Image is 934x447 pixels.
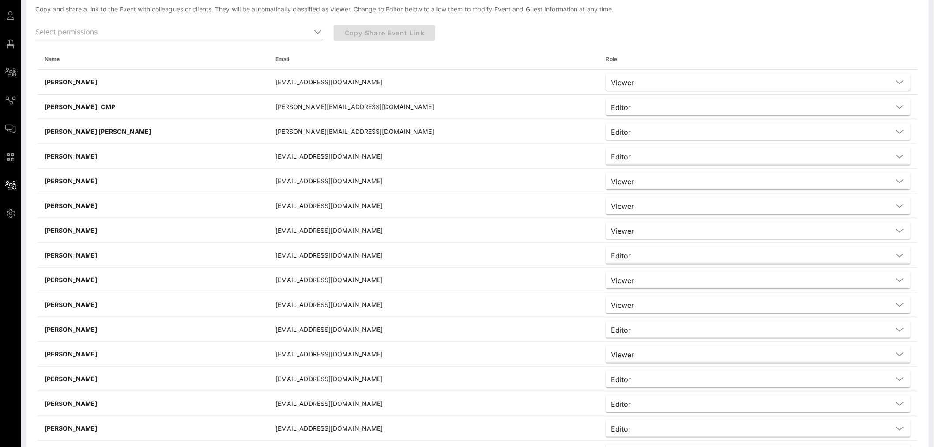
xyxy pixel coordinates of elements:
td: [PERSON_NAME], CMP [38,95,268,119]
td: [EMAIL_ADDRESS][DOMAIN_NAME] [268,416,599,441]
td: [EMAIL_ADDRESS][DOMAIN_NAME] [268,243,599,268]
td: [PERSON_NAME][EMAIL_ADDRESS][DOMAIN_NAME] [268,95,599,119]
th: Role [599,49,918,70]
div: Editor [611,103,631,111]
td: [EMAIL_ADDRESS][DOMAIN_NAME] [268,70,599,95]
td: [PERSON_NAME] [38,292,268,317]
td: [PERSON_NAME] [38,416,268,441]
div: Editor [611,326,631,334]
td: [PERSON_NAME] [38,144,268,169]
div: Viewer [611,301,634,309]
div: Viewer [606,173,911,189]
div: Editor [606,420,911,437]
td: [PERSON_NAME] [38,218,268,243]
div: Editor [611,153,631,161]
td: [PERSON_NAME] [38,317,268,342]
div: Editor [606,148,911,165]
div: Editor [606,123,911,140]
td: [PERSON_NAME] [38,367,268,391]
td: [EMAIL_ADDRESS][DOMAIN_NAME] [268,367,599,391]
div: Viewer [606,74,911,91]
div: Editor [611,252,631,260]
div: Editor [611,375,631,383]
div: Viewer [611,277,634,284]
div: Viewer [611,227,634,235]
div: Editor [611,425,631,433]
div: Editor [606,371,911,387]
div: Editor [611,400,631,408]
td: [EMAIL_ADDRESS][DOMAIN_NAME] [268,292,599,317]
td: [PERSON_NAME][EMAIL_ADDRESS][DOMAIN_NAME] [268,119,599,144]
div: Editor [606,395,911,412]
div: Viewer [611,202,634,210]
div: Editor [611,128,631,136]
td: [PERSON_NAME] [38,391,268,416]
div: Viewer [606,197,911,214]
td: [EMAIL_ADDRESS][DOMAIN_NAME] [268,144,599,169]
div: Viewer [611,178,634,186]
div: Viewer [606,272,911,288]
div: Editor [606,321,911,338]
div: Viewer [606,222,911,239]
div: Editor [606,247,911,264]
th: Email [268,49,599,70]
td: [EMAIL_ADDRESS][DOMAIN_NAME] [268,218,599,243]
td: [EMAIL_ADDRESS][DOMAIN_NAME] [268,193,599,218]
td: [EMAIL_ADDRESS][DOMAIN_NAME] [268,169,599,193]
td: [EMAIL_ADDRESS][DOMAIN_NAME] [268,342,599,367]
div: Viewer [611,351,634,359]
td: [EMAIL_ADDRESS][DOMAIN_NAME] [268,268,599,292]
div: Editor [606,98,911,115]
td: [EMAIL_ADDRESS][DOMAIN_NAME] [268,317,599,342]
div: Viewer [606,296,911,313]
td: [PERSON_NAME] [38,193,268,218]
td: [PERSON_NAME] [38,70,268,95]
div: Viewer [606,346,911,363]
td: [PERSON_NAME] [38,342,268,367]
td: [PERSON_NAME] [38,268,268,292]
td: [PERSON_NAME] [38,169,268,193]
input: Select permissions [35,25,311,39]
div: Viewer [611,79,634,87]
td: [EMAIL_ADDRESS][DOMAIN_NAME] [268,391,599,416]
th: Name [38,49,268,70]
td: [PERSON_NAME] [PERSON_NAME] [38,119,268,144]
td: [PERSON_NAME] [38,243,268,268]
